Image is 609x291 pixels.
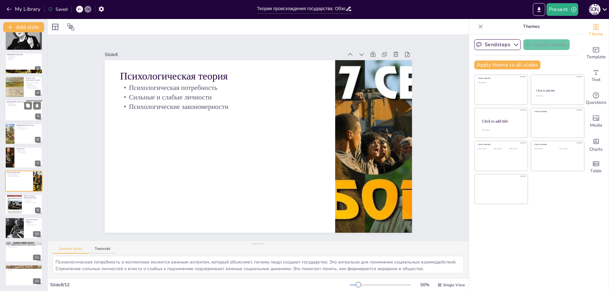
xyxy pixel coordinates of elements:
p: [DEMOGRAPHIC_DATA] теория [16,124,41,126]
span: Theme [589,31,603,38]
button: My Library [5,4,43,14]
div: Click to add text [536,95,578,97]
div: Click to add body [482,129,522,130]
div: Click to add title [482,119,523,123]
div: Get real-time input from your audience [583,87,609,110]
div: 10 [33,231,41,237]
p: Теория общественного договора [26,87,41,89]
button: Transcript [88,247,117,254]
p: [DEMOGRAPHIC_DATA] теория [26,82,41,83]
p: Суверенитет [7,58,41,59]
p: Разделение труда [24,200,41,202]
p: Подчинение подданных [7,105,41,106]
p: Материалистическая теория [26,86,41,88]
p: Территория [7,59,41,60]
button: Add slide [3,22,44,32]
p: Влияние факторов [7,245,41,246]
div: 8 [5,171,43,192]
p: Изучение литературы [7,33,41,35]
button: Delete Slide [33,102,41,109]
p: ПРИЗНАКИ ГОСУДАРСТВА [7,54,41,56]
div: 11 [5,241,43,262]
p: Признаки государства [7,55,41,57]
div: Add images, graphics, shapes or video [583,110,609,133]
p: Заключение [7,270,41,271]
p: Анализ информации [7,35,41,37]
div: 12 [33,278,41,284]
div: Click to add text [559,148,579,150]
p: Теория общественного договора [26,219,41,222]
p: Классовое общество [24,199,41,201]
div: 6 [5,123,43,144]
span: Charts [589,146,603,153]
p: Выводы [7,242,41,244]
p: [DEMOGRAPHIC_DATA] теория [7,101,41,103]
div: Click to add text [478,148,492,150]
p: Творение Божие [16,126,41,128]
div: Add a table [583,156,609,179]
p: Аппарат классового господства [24,202,41,203]
div: Add ready made slides [583,42,609,65]
div: Layout [50,22,60,32]
p: Публичная власть [7,57,41,58]
p: Аппарат принуждения [16,151,41,152]
div: 9 [35,207,41,213]
div: Click to add text [534,148,554,150]
div: 2 [35,43,41,48]
div: 10 [5,218,43,238]
div: Click to add text [478,82,523,84]
p: Спасибо за внимание! [7,266,41,268]
div: 6 [35,137,41,142]
p: Защита прав [26,223,41,224]
div: Click to add text [509,148,523,150]
button: Duplicate Slide [24,102,32,109]
p: Сильные и слабые личности [7,174,31,176]
p: Психологические закономерности [7,176,31,177]
div: 3 [35,66,41,72]
button: Е [PERSON_NAME] [589,3,600,16]
p: Психологическая теория [26,85,41,86]
p: Обсуждение [7,269,41,270]
p: Право на восстание [16,129,41,130]
p: Вопросы [7,268,41,269]
p: Психологические закономерности [212,0,320,178]
p: Большая семья [7,103,41,104]
div: Click to add title [478,77,523,79]
div: 12 [5,265,43,286]
span: Media [590,122,602,129]
button: Speaker Notes [53,247,88,254]
p: Themes [486,19,577,34]
button: Apply theme to all slides [474,60,540,69]
div: Click to add title [534,143,580,146]
textarea: Психологическая потребность в коллективе является важным аспектом, который объясняет, почему люди... [53,256,464,273]
p: Господство победителей [16,152,41,153]
div: Add text boxes [583,65,609,87]
span: Position [67,23,75,31]
div: 7 [5,147,43,168]
span: Table [590,168,602,174]
div: Click to add title [478,143,523,146]
div: Change the overall theme [583,19,609,42]
div: 8 [35,184,41,190]
p: Теория насилия [26,84,41,85]
p: Разумный договор [26,222,41,223]
p: Психологическая теория [7,172,31,174]
div: 11 [33,255,41,260]
p: Самостоятельные выводы [7,37,41,38]
button: Export to PowerPoint [533,3,545,16]
div: 50 % [417,282,432,288]
div: 4 [35,90,41,96]
p: Теория насилия [16,148,41,150]
div: Click to add text [494,148,508,150]
span: Questions [586,99,606,106]
button: Present [547,3,578,16]
div: Click to add title [536,89,579,92]
span: Single View [443,282,465,288]
p: Всестороннее понимание [7,246,41,248]
p: Завоевание [16,150,41,151]
p: Основные теории происхождения государства [26,77,41,81]
p: Выделение теорий [7,35,41,36]
div: 3 [5,53,43,74]
button: Sendsteps [474,39,521,50]
p: Материалистическая (Формационная) теория [24,195,41,199]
